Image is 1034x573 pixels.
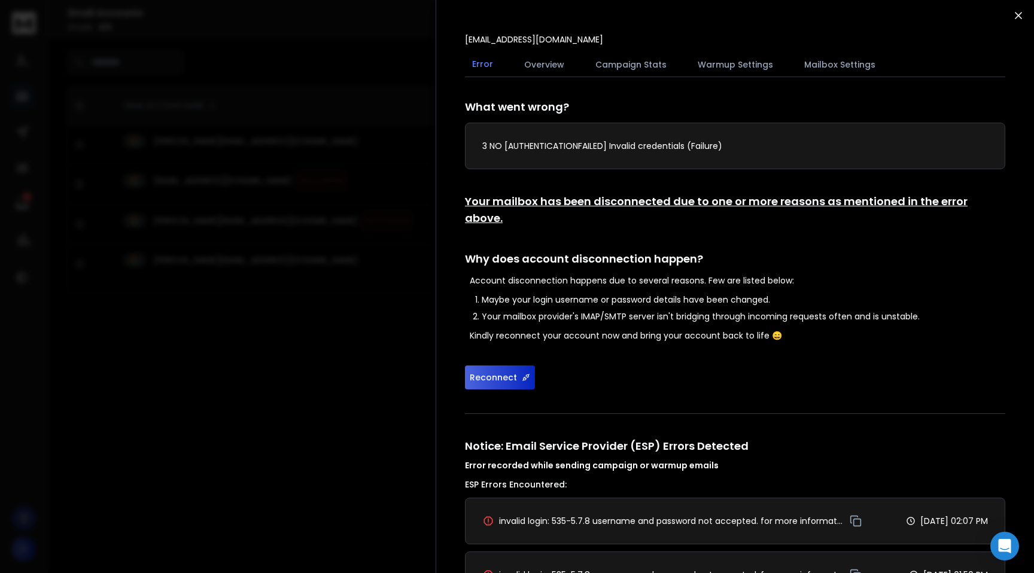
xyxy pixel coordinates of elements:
p: 3 NO [AUTHENTICATIONFAILED] Invalid credentials (Failure) [482,140,988,152]
button: Campaign Stats [588,51,674,78]
p: Account disconnection happens due to several reasons. Few are listed below: [470,275,1005,286]
li: Your mailbox provider's IMAP/SMTP server isn't bridging through incoming requests often and is un... [482,310,1005,322]
p: [EMAIL_ADDRESS][DOMAIN_NAME] [465,33,603,45]
button: Warmup Settings [691,51,780,78]
h1: Notice: Email Service Provider (ESP) Errors Detected [465,438,1005,471]
h4: Error recorded while sending campaign or warmup emails [465,459,1005,471]
div: Open Intercom Messenger [990,532,1019,560]
p: [DATE] 02:07 PM [920,515,988,527]
h1: What went wrong? [465,99,1005,115]
h1: Why does account disconnection happen? [465,251,1005,267]
button: Overview [517,51,571,78]
button: Mailbox Settings [797,51,883,78]
p: Kindly reconnect your account now and bring your account back to life 😄 [470,330,1005,342]
span: invalid login: 535-5.7.8 username and password not accepted. for more information, go to 535 5.7.... [499,515,843,527]
li: Maybe your login username or password details have been changed. [482,294,1005,306]
h1: Your mailbox has been disconnected due to one or more reasons as mentioned in the error above. [465,193,1005,227]
button: Error [465,51,500,78]
button: Reconnect [465,365,535,389]
h3: ESP Errors Encountered: [465,478,1005,490]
